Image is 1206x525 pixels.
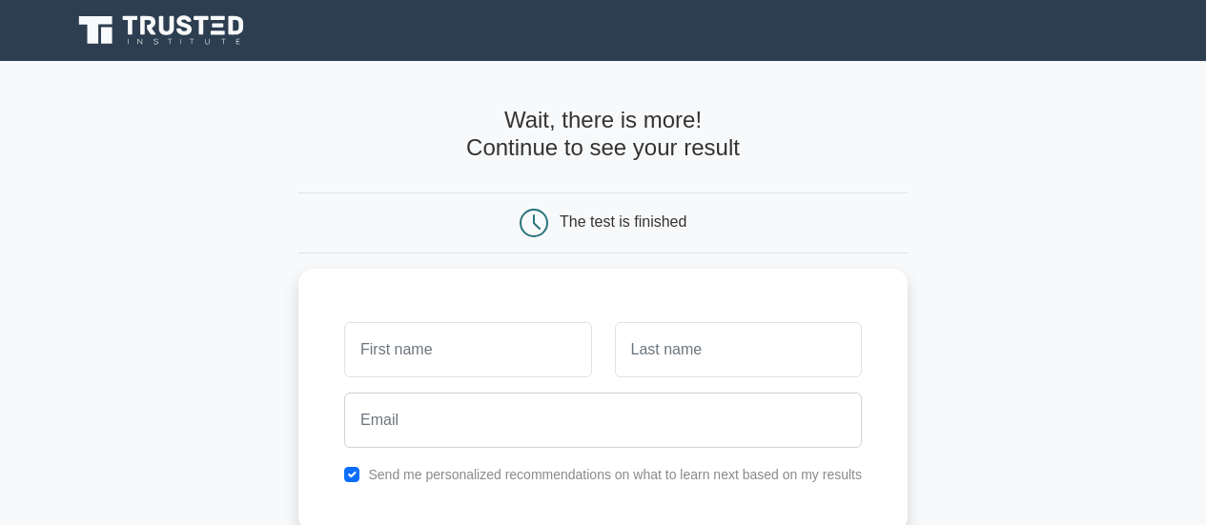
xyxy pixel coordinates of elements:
[344,322,591,377] input: First name
[344,393,862,448] input: Email
[368,467,862,482] label: Send me personalized recommendations on what to learn next based on my results
[560,213,686,230] div: The test is finished
[615,322,862,377] input: Last name
[298,107,908,162] h4: Wait, there is more! Continue to see your result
